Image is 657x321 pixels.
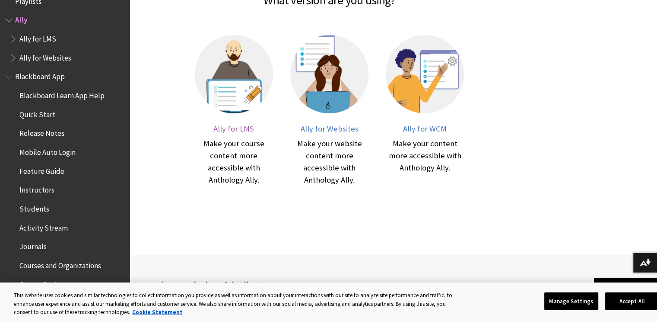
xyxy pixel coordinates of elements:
[19,32,56,43] span: Ally for LMS
[15,70,65,81] span: Blackboard App
[290,138,368,186] div: Make your website content more accessible with Anthology Ally.
[213,124,254,134] span: Ally for LMS
[238,278,254,294] span: Ally
[594,278,657,294] a: Back to top
[138,277,394,295] h2: Need more help with ?
[386,138,464,174] div: Make your content more accessible with Anthology Ally.
[195,35,273,186] a: Ally for LMS Make your course content more accessible with Anthology Ally.
[19,145,76,157] span: Mobile Auto Login
[19,126,64,138] span: Release Notes
[386,35,464,186] a: Ally for WCM Ally for WCM Make your content more accessible with Anthology Ally.
[19,107,55,119] span: Quick Start
[15,13,28,25] span: Ally
[132,308,182,316] a: More information about your privacy, opens in a new tab
[19,51,71,62] span: Ally for Websites
[19,277,68,289] span: Course Content
[544,292,598,310] button: Manage Settings
[19,88,105,100] span: Blackboard Learn App Help
[19,240,47,251] span: Journals
[403,124,447,134] span: Ally for WCM
[14,291,460,317] div: This website uses cookies and similar technologies to collect information you provide as well as ...
[5,13,124,65] nav: Book outline for Anthology Ally Help
[301,124,359,134] span: Ally for Websites
[19,202,49,213] span: Students
[19,164,64,176] span: Feature Guide
[290,35,368,113] img: Ally for Websites
[386,35,464,113] img: Ally for WCM
[19,221,68,232] span: Activity Stream
[195,138,273,186] div: Make your course content more accessible with Anthology Ally.
[19,183,54,195] span: Instructors
[290,35,368,186] a: Ally for Websites Ally for Websites Make your website content more accessible with Anthology Ally.
[19,258,101,270] span: Courses and Organizations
